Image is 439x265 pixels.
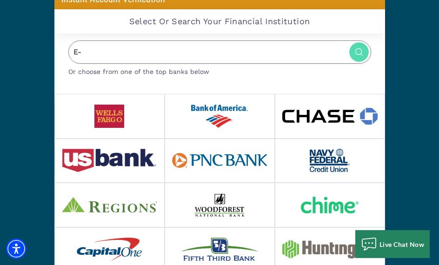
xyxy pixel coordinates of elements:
[62,197,157,212] img: regions.png
[379,240,425,248] span: Live Chat Now
[94,105,125,128] img: wells_fargo.png
[282,108,378,125] img: chase.png
[195,193,244,217] img: woodforest.png
[62,149,156,172] img: us_bank.png
[310,149,350,172] img: navy_federal.png
[191,105,248,128] img: bank_of_america.png
[68,40,371,64] input: Search by name
[77,238,141,261] img: capital_one.png
[129,16,310,26] h2: Select Or Search Your Financial Institution
[181,238,259,261] img: fifth_third_bank.png
[172,153,267,168] img: pnc_bank.png
[68,64,371,77] p: Or choose from one of the top banks below
[301,197,359,213] img: chime.png
[282,240,378,258] img: huntington.png
[355,230,430,258] button: Live Chat Now
[6,238,27,259] div: Accessibility Menu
